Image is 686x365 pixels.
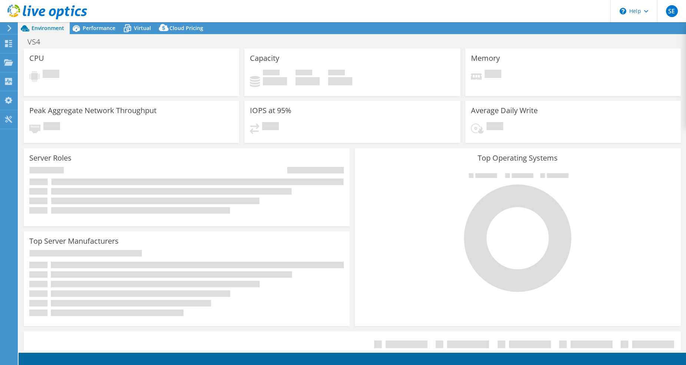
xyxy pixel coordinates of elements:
span: Used [263,70,280,77]
svg: \n [620,8,626,14]
span: SE [666,5,678,17]
span: Free [296,70,312,77]
span: Cloud Pricing [169,24,203,32]
span: Pending [262,122,279,132]
span: Environment [32,24,64,32]
h1: VS4 [24,38,52,46]
h4: 0 GiB [263,77,287,85]
span: Performance [83,24,115,32]
h3: Peak Aggregate Network Throughput [29,106,156,115]
h4: 0 GiB [296,77,320,85]
span: Pending [43,70,59,80]
span: Pending [43,122,60,132]
span: Virtual [134,24,151,32]
span: Pending [487,122,503,132]
h3: Top Operating Systems [360,154,675,162]
span: Total [328,70,345,77]
h3: Average Daily Write [471,106,538,115]
h3: CPU [29,54,44,62]
h3: Capacity [250,54,279,62]
h3: Memory [471,54,500,62]
h3: Top Server Manufacturers [29,237,119,245]
h3: Server Roles [29,154,72,162]
span: Pending [485,70,501,80]
h3: IOPS at 95% [250,106,291,115]
h4: 0 GiB [328,77,352,85]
